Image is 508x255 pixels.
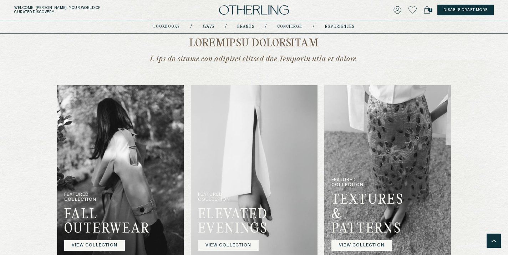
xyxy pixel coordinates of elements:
[219,5,289,15] img: logo
[14,6,158,14] h5: Welcome, [PERSON_NAME] . Your world of curated discovery.
[313,24,314,30] div: /
[237,25,254,29] a: Brands
[64,192,113,207] p: FEATURED COLLECTION
[198,207,247,240] h2: ELEVATED EVENINGS
[64,207,113,240] h2: FALL OUTERWEAR
[331,193,380,240] h2: TEXTURES & PATTERNS
[277,25,302,29] a: concierge
[153,25,180,29] a: lookbooks
[115,55,393,64] p: L ips do sitame con adipisci elitsed doe Temporin utla et dolore.​​​​‌﻿‍﻿​‍​‍‌‍﻿﻿‌﻿​‍‌‍‍‌‌‍‌﻿‌‍‍‌...
[203,25,214,29] a: Edits
[424,5,430,15] a: 1
[437,5,494,15] button: Disable Draft Mode
[190,24,192,30] div: /
[265,24,266,30] div: /
[198,192,247,207] p: FEATURED COLLECTION
[57,38,451,49] h2: loremipsu dolorsitam​​​​‌﻿‍﻿​‍​‍‌‍﻿﻿‌﻿​‍‌‍‍‌‌‍‌﻿‌‍‍‌‌‍﻿‍​‍​‍​﻿‍‍​‍​‍‌﻿​﻿‌‍​‌‌‍﻿‍‌‍‍‌‌﻿‌​‌﻿‍‌​‍﻿‍‌...
[325,25,355,29] a: experiences
[198,240,259,251] a: VIEW COLLECTION
[331,177,380,193] p: FEATURED COLLECTION
[331,240,392,251] a: VIEW COLLECTION
[64,240,125,251] a: VIEW COLLECTION
[225,24,227,30] div: /
[428,8,432,12] span: 1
